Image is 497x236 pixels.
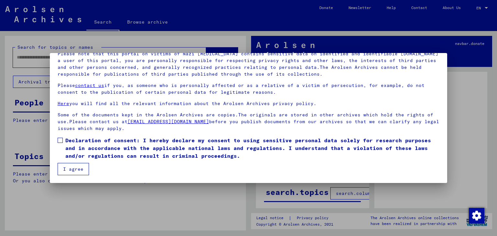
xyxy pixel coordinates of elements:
img: Change consent [469,208,484,223]
button: I agree [58,163,89,175]
a: Here [58,101,69,106]
p: Please note that this portal on victims of Nazi [MEDICAL_DATA] contains sensitive data on identif... [58,50,440,78]
p: you will find all the relevant information about the Arolsen Archives privacy policy. [58,100,440,107]
p: Please if you, as someone who is personally affected or as a relative of a victim of persecution,... [58,82,440,96]
a: contact us [75,82,104,88]
p: Some of the documents kept in the Arolsen Archives are copies.The originals are stored in other a... [58,112,440,132]
span: Declaration of consent: I hereby declare my consent to using sensitive personal data solely for r... [65,136,440,160]
a: [EMAIL_ADDRESS][DOMAIN_NAME] [127,119,209,124]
